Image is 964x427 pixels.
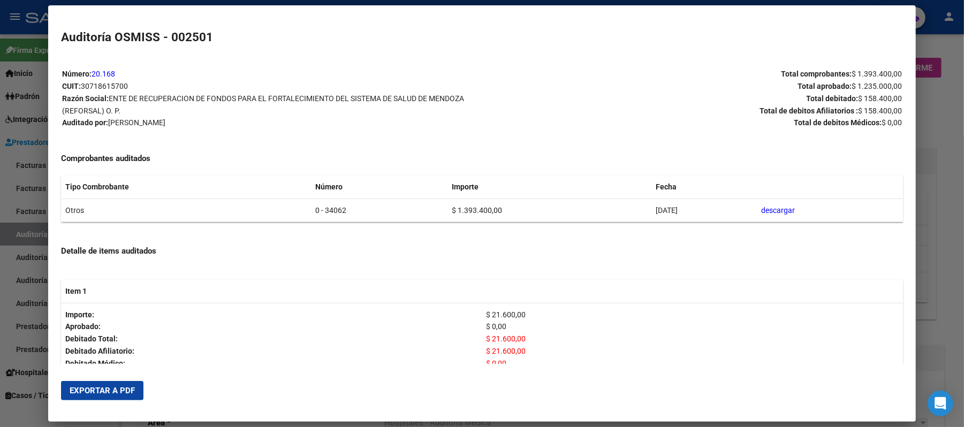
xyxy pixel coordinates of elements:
p: $ 21.600,00 [486,309,898,321]
th: Tipo Combrobante [61,176,311,199]
th: Importe [448,176,651,199]
p: Importe: [65,309,477,321]
p: Aprobado: [65,321,477,333]
span: $ 158.400,00 [858,94,902,103]
p: Total aprobado: [482,80,901,93]
a: 20.168 [92,70,115,78]
td: 0 - 34062 [311,199,448,222]
span: Exportar a PDF [70,386,135,395]
span: [PERSON_NAME] [108,118,165,127]
a: descargar [761,206,795,215]
h4: Comprobantes auditados [61,152,903,165]
span: $ 1.393.400,00 [852,70,902,78]
td: Otros [61,199,311,222]
strong: Item 1 [65,287,87,295]
span: $ 0,00 [882,118,902,127]
div: Open Intercom Messenger [928,391,953,416]
p: Total de debitos Afiliatorios : [482,105,901,117]
p: Total de debitos Médicos: [482,117,901,129]
span: $ 1.235.000,00 [852,82,902,90]
span: $ 21.600,00 [486,347,526,355]
th: Fecha [651,176,757,199]
p: Razón Social: [62,93,481,117]
p: CUIT: [62,80,481,93]
h2: Auditoría OSMISS - 002501 [61,28,903,47]
p: Número: [62,68,481,80]
p: Debitado Total: [65,333,477,345]
button: Exportar a PDF [61,381,143,400]
p: Total debitado: [482,93,901,105]
span: $ 158.400,00 [858,106,902,115]
p: Auditado por: [62,117,481,129]
span: ENTE DE RECUPERACION DE FONDOS PARA EL FORTALECIMIENTO DEL SISTEMA DE SALUD DE MENDOZA (REFORSAL)... [62,94,464,115]
p: Debitado Médico: [65,357,477,370]
span: $ 21.600,00 [486,334,526,343]
p: Debitado Afiliatorio: [65,345,477,357]
p: $ 0,00 [486,321,898,333]
p: Total comprobantes: [482,68,901,80]
th: Número [311,176,448,199]
span: $ 0,00 [486,359,506,368]
span: 30718615700 [81,82,128,90]
td: $ 1.393.400,00 [448,199,651,222]
td: [DATE] [651,199,757,222]
h4: Detalle de items auditados [61,245,903,257]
